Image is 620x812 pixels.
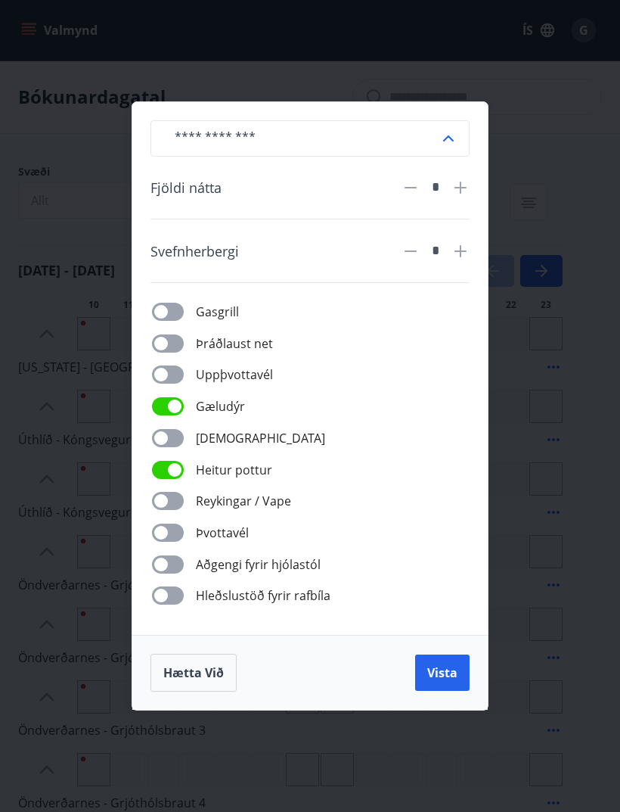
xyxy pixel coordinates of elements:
span: [DEMOGRAPHIC_DATA] [196,429,325,447]
span: Heitur pottur [196,461,272,479]
span: Gæludýr [196,397,245,415]
span: Uppþvottavél [196,366,273,384]
button: Hætta við [150,654,237,692]
span: Þráðlaust net [196,334,273,353]
span: Fjöldi nátta [150,178,222,198]
span: Svefnherbergi [150,241,239,261]
span: Þvottavél [196,524,249,542]
span: Hætta við [163,664,224,681]
span: Aðgengi fyrir hjólastól [196,555,321,574]
button: Vista [415,655,470,691]
span: Gasgrill [196,303,239,321]
span: Vista [427,664,457,681]
span: Reykingar / Vape [196,492,291,510]
span: Hleðslustöð fyrir rafbíla [196,586,330,605]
